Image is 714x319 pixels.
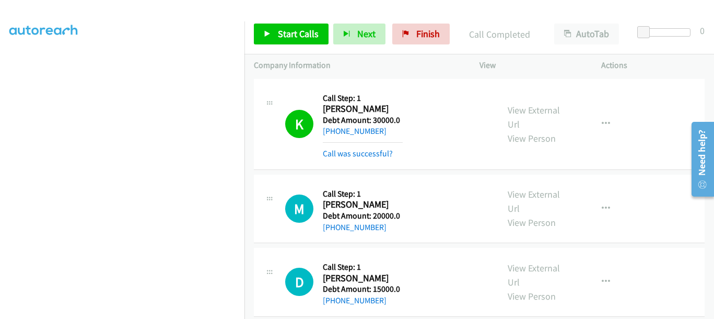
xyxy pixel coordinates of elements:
h5: Call Step: 1 [323,189,403,199]
h5: Debt Amount: 20000.0 [323,211,403,221]
div: The call is yet to be attempted [285,195,313,223]
h1: M [285,195,313,223]
h5: Debt Amount: 30000.0 [323,115,403,126]
a: [PHONE_NUMBER] [323,295,387,305]
p: Call Completed [464,27,535,41]
span: Next [357,28,376,40]
div: Delay between calls (in seconds) [642,28,690,37]
a: [PHONE_NUMBER] [323,126,387,136]
a: View Person [508,217,556,229]
span: Finish [416,28,440,40]
span: Start Calls [278,28,319,40]
h5: Call Step: 1 [323,93,403,104]
h5: Debt Amount: 15000.0 [323,284,403,294]
h2: [PERSON_NAME] [323,103,403,115]
div: 0 [700,24,705,38]
a: Finish [392,24,450,44]
p: View [479,59,583,72]
a: View Person [508,132,556,144]
a: [PHONE_NUMBER] [323,222,387,232]
h1: D [285,268,313,296]
h2: [PERSON_NAME] [323,272,403,284]
h5: Call Step: 1 [323,262,403,272]
a: View External Url [508,262,560,288]
p: Actions [601,59,705,72]
h1: K [285,110,313,138]
div: The call is yet to be attempted [285,268,313,296]
h2: [PERSON_NAME] [323,199,403,211]
a: Call was successful? [323,149,393,158]
button: Next [333,24,385,44]
a: Start Calls [254,24,329,44]
iframe: Resource Center [684,118,714,201]
button: AutoTab [554,24,619,44]
a: View Person [508,290,556,302]
a: View External Url [508,104,560,130]
p: Company Information [254,59,461,72]
a: View External Url [508,188,560,214]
